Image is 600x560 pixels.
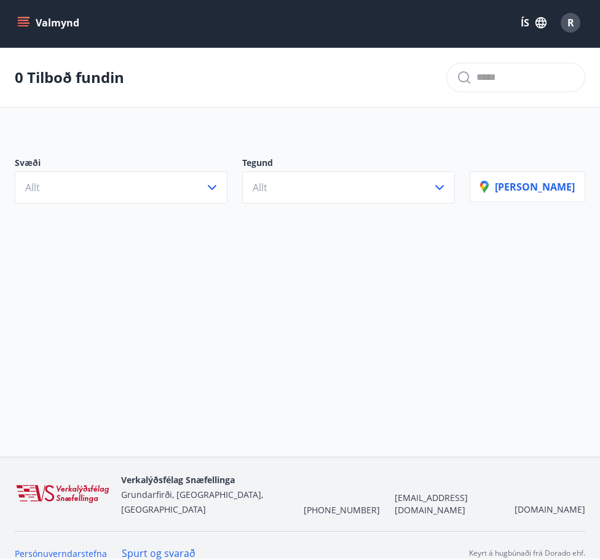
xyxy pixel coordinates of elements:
[25,181,40,194] span: Allt
[15,157,227,172] p: Svæði
[253,181,267,194] span: Allt
[15,548,107,559] a: Persónuverndarstefna
[121,489,263,515] span: Grundarfirði, [GEOGRAPHIC_DATA], [GEOGRAPHIC_DATA]
[556,8,585,37] button: R
[15,484,111,505] img: WvRpJk2u6KDFA1HvFrCJUzbr97ECa5dHUCvez65j.png
[480,180,575,194] p: [PERSON_NAME]
[121,474,235,486] span: Verkalýðsfélag Snæfellinga
[15,172,227,203] button: Allt
[514,12,553,34] button: ÍS
[15,67,124,88] p: 0 Tilboð fundin
[469,548,585,559] p: Keyrt á hugbúnaði frá Dorado ehf.
[470,172,585,202] button: [PERSON_NAME]
[515,503,585,515] a: [DOMAIN_NAME]
[567,16,574,30] span: R
[242,157,455,172] p: Tegund
[304,504,380,516] span: [PHONE_NUMBER]
[15,12,84,34] button: menu
[122,546,195,560] a: Spurt og svarað
[395,492,500,516] span: [EMAIL_ADDRESS][DOMAIN_NAME]
[242,172,455,203] button: Allt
